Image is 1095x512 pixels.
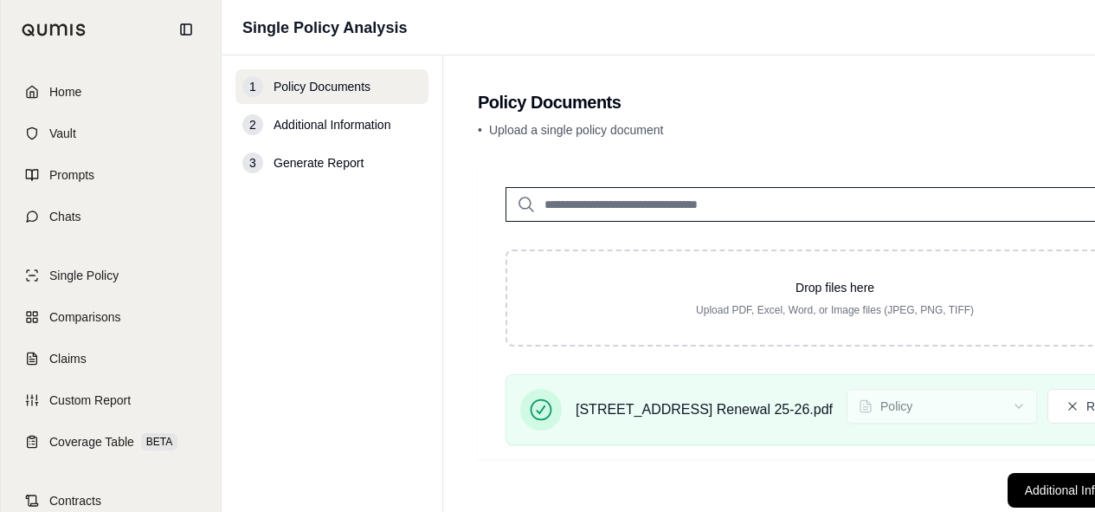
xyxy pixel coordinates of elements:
span: Upload a single policy document [489,123,664,137]
span: Coverage Table [49,433,134,450]
a: Coverage TableBETA [11,423,210,461]
a: Comparisons [11,298,210,336]
span: BETA [141,433,177,450]
img: Qumis Logo [22,23,87,36]
h1: Single Policy Analysis [242,16,407,40]
span: Chats [49,208,81,225]
a: Vault [11,114,210,152]
span: Claims [49,350,87,367]
span: Single Policy [49,267,119,284]
div: 1 [242,76,263,97]
a: Single Policy [11,256,210,295]
span: Generate Report [274,154,364,172]
span: Custom Report [49,392,131,409]
span: Contracts [49,492,101,509]
a: Custom Report [11,381,210,419]
span: Vault [49,125,76,142]
a: Claims [11,340,210,378]
span: Policy Documents [274,78,370,95]
span: Additional Information [274,116,390,133]
a: Chats [11,198,210,236]
span: Prompts [49,166,94,184]
span: [STREET_ADDRESS] Renewal 25-26.pdf [576,399,833,420]
button: Collapse sidebar [172,16,200,43]
a: Prompts [11,156,210,194]
a: Home [11,73,210,111]
div: 2 [242,114,263,135]
span: Home [49,83,81,100]
div: 3 [242,152,263,173]
span: Comparisons [49,308,120,326]
span: • [478,123,482,137]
